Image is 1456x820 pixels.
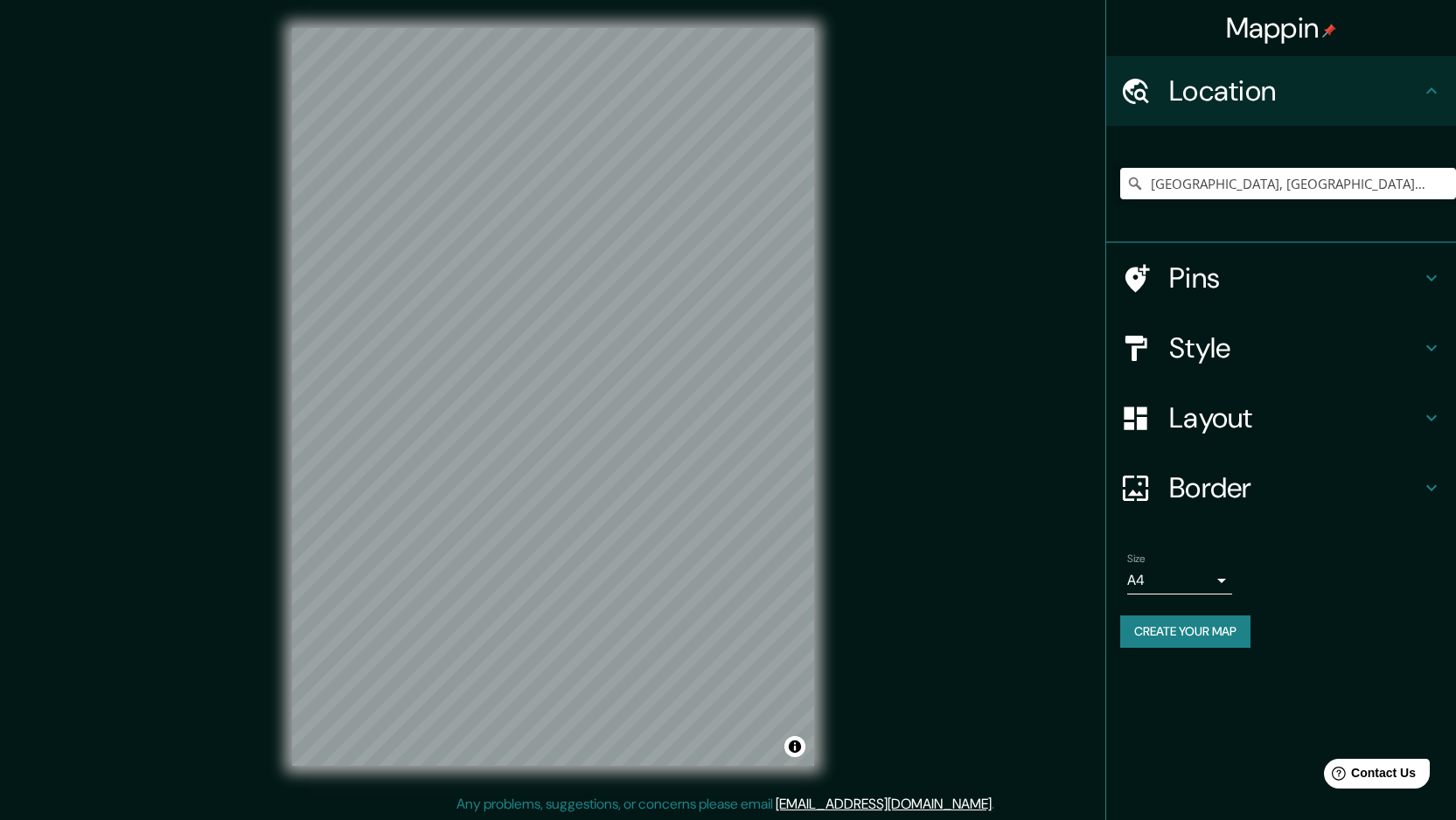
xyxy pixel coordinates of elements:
iframe: Help widget launcher [1300,752,1437,801]
div: Style [1106,313,1456,383]
h4: Mappin [1226,10,1337,45]
h4: Border [1169,470,1421,505]
div: A4 [1127,566,1232,594]
a: [EMAIL_ADDRESS][DOMAIN_NAME] [776,795,992,813]
p: Any problems, suggestions, or concerns please email . [456,794,994,815]
label: Size [1127,552,1146,566]
h4: Pins [1169,261,1421,295]
div: Pins [1106,243,1456,313]
h4: Layout [1169,400,1421,435]
input: Pick your city or area [1120,168,1456,199]
div: . [994,794,997,815]
h4: Location [1169,73,1421,108]
div: . [997,794,1000,815]
button: Create your map [1120,615,1250,648]
h4: Style [1169,330,1421,365]
img: pin-icon.png [1322,24,1336,38]
button: Toggle attribution [784,736,805,757]
div: Layout [1106,383,1456,453]
div: Location [1106,56,1456,126]
div: Border [1106,453,1456,523]
canvas: Map [292,28,814,766]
